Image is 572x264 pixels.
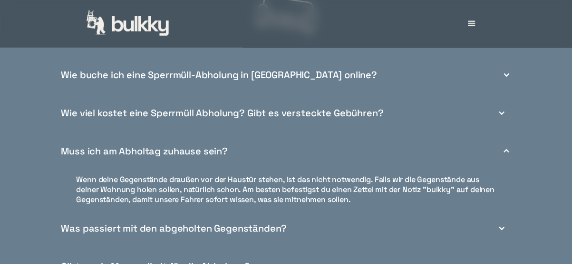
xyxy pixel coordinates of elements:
div: Muss ich am Abholtag zuhause sein? [61,146,228,156]
div: Was passiert mit den abgeholten Gegenständen? [57,209,514,247]
div: menu [457,10,486,38]
a: home [87,10,170,38]
div: Wie buche ich eine Sperrmüll-Abholung in [GEOGRAPHIC_DATA] online? [61,70,377,80]
div: Wie viel kostet eine Sperrmüll Abholung? Gibt es versteckte Gebühren? [61,108,383,118]
div: Wie buche ich eine Sperrmüll-Abholung in [GEOGRAPHIC_DATA] online? [57,56,520,94]
nav: Muss ich am Abholtag zuhause sein? [57,170,520,209]
div: Was passiert mit den abgeholten Gegenständen? [61,223,287,234]
div: Wie viel kostet eine Sperrmüll Abholung? Gibt es versteckte Gebühren? [57,94,514,132]
div: Muss ich am Abholtag zuhause sein? [57,132,520,170]
a: Wenn deine Gegenstände draußen vor der Haustür stehen, ist das nicht notwendig. Falls wir die Geg... [67,170,510,209]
